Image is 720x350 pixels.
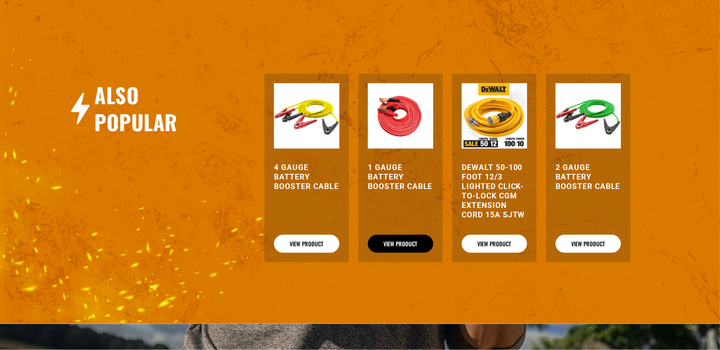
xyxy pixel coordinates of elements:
a: DEWALT 50-100 foot 12/3 Lighted Click-to-Lock CGM Extension Cord 15A SJTW [462,163,527,220]
img: DEWALT 50-100 foot 12/3 Lighted Click-to-Lock CGM Extension Cord 15A SJTW [462,83,527,149]
img: orange [368,83,433,149]
a: View Product [274,235,339,253]
img: yellow [274,83,339,149]
a: 2 Gauge Battery Booster Cable [556,163,621,191]
a: 1 Gauge Battery Booster Cable [368,163,433,191]
h2: Also Popular [94,81,221,135]
img: green [556,83,621,149]
a: View Product [556,235,621,253]
a: View Product [462,235,527,253]
a: View Product [368,235,433,253]
a: 4 Gauge Battery Booster Cable [274,163,339,191]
